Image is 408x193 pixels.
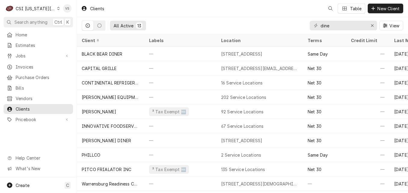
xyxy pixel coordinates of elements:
div: — [346,47,389,61]
div: 13 [137,23,141,29]
span: Estimates [16,42,70,48]
a: Invoices [4,62,73,72]
div: Net 30 [308,80,321,86]
div: — [144,148,216,162]
div: 92 Service Locations [221,109,263,115]
div: — [346,162,389,176]
div: PITCO FRIALATOR INC [82,166,131,173]
div: 67 Service Locations [221,123,263,129]
a: Go to Jobs [4,51,73,61]
div: — [303,176,346,191]
div: Labels [149,37,212,44]
div: Vicky Stuesse's Avatar [63,4,72,13]
div: Net 30 [308,109,321,115]
a: Home [4,30,73,40]
div: Same Day [308,152,328,158]
input: Keyword search [321,21,366,30]
div: 2 Service Locations [221,152,261,158]
span: New Client [376,5,401,12]
div: Credit Limit [351,37,383,44]
div: — [144,176,216,191]
div: [STREET_ADDRESS][DEMOGRAPHIC_DATA] [221,181,298,187]
div: Net 30 [308,65,321,72]
span: Vendors [16,95,70,102]
div: Net 30 [308,123,321,129]
span: Jobs [16,53,61,59]
div: — [144,90,216,104]
span: C [66,182,69,188]
div: [STREET_ADDRESS] [221,51,263,57]
span: Pricebook [16,116,61,123]
div: Net 30 [308,94,321,100]
div: — [346,90,389,104]
a: Clients [4,104,73,114]
div: Table [350,5,362,12]
div: — [346,104,389,119]
div: — [346,133,389,148]
button: Open search [326,4,335,13]
a: Vendors [4,93,73,103]
a: Purchase Orders [4,72,73,82]
div: C [5,4,14,13]
div: Net 30 [308,137,321,144]
a: Go to Help Center [4,153,73,163]
div: ³ Tax Exempt 🆓 [151,109,187,115]
div: — [144,61,216,75]
div: Net 30 [308,166,321,173]
div: PHILLCO [82,152,100,158]
span: Home [16,32,70,38]
div: 135 Service Locations [221,166,265,173]
span: Help Center [16,155,69,161]
button: Search anythingCtrlK [4,17,73,27]
span: View [388,23,400,29]
a: Go to Pricebook [4,115,73,124]
div: — [346,176,389,191]
div: CSI [US_STATE][GEOGRAPHIC_DATA] [16,5,55,12]
div: — [144,75,216,90]
span: Create [16,183,29,188]
a: Go to What's New [4,164,73,173]
a: Estimates [4,40,73,50]
div: Same Day [308,51,328,57]
span: Invoices [16,64,70,70]
div: BLACK BEAR DINER [82,51,123,57]
span: Clients [16,106,70,112]
div: — [346,75,389,90]
div: [STREET_ADDRESS][EMAIL_ADDRESS][DOMAIN_NAME][US_STATE] [221,65,298,72]
span: Bills [16,85,70,91]
div: INNOVATIVE FOODSERVICE GROUP (1) [82,123,139,129]
div: CSI Kansas City's Avatar [5,4,14,13]
span: K [66,19,69,25]
button: View [379,21,403,30]
div: — [144,119,216,133]
div: — [144,133,216,148]
div: [PERSON_NAME] [82,109,116,115]
button: Erase input [367,21,377,30]
div: — [346,119,389,133]
span: Search anything [14,19,47,25]
span: Ctrl [54,19,62,25]
div: [PERSON_NAME] EQUIPMENT [82,94,139,100]
div: 202 Service Locations [221,94,266,100]
div: Client [82,37,138,44]
button: New Client [368,4,403,13]
div: Warrensburg Readiness Center [82,181,139,187]
div: — [346,148,389,162]
div: Terms [308,37,340,44]
span: Purchase Orders [16,74,70,81]
div: 16 Service Locations [221,80,263,86]
div: VS [63,4,72,13]
span: What's New [16,165,69,172]
div: — [144,47,216,61]
div: ³ Tax Exempt 🆓 [151,166,187,173]
div: CONTINENTAL REFRIGERATION [82,80,139,86]
div: [STREET_ADDRESS] [221,137,263,144]
div: [PERSON_NAME] DINER [82,137,131,144]
div: Location [221,37,298,44]
div: All Active [114,23,134,29]
div: CAPITAL GRILLE [82,65,117,72]
div: — [346,61,389,75]
a: Bills [4,83,73,93]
